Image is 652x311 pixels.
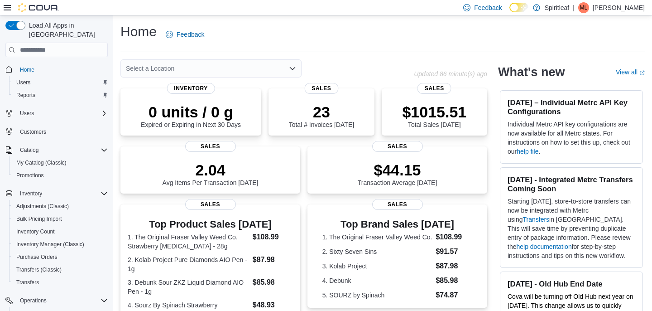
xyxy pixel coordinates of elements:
[593,2,645,13] p: [PERSON_NAME]
[13,226,58,237] a: Inventory Count
[13,239,88,250] a: Inventory Manager (Classic)
[2,294,111,307] button: Operations
[253,254,293,265] dd: $87.98
[13,252,61,262] a: Purchase Orders
[322,262,432,271] dt: 3. Kolab Project
[516,243,571,250] a: help documentation
[13,226,108,237] span: Inventory Count
[13,90,108,101] span: Reports
[417,83,451,94] span: Sales
[13,201,108,212] span: Adjustments (Classic)
[474,3,502,12] span: Feedback
[639,70,645,76] svg: External link
[13,170,48,181] a: Promotions
[16,266,62,273] span: Transfers (Classic)
[580,2,588,13] span: ML
[253,232,293,243] dd: $108.99
[2,144,111,156] button: Catalog
[9,76,111,89] button: Users
[13,170,108,181] span: Promotions
[163,161,259,186] div: Avg Items Per Transaction [DATE]
[9,276,111,289] button: Transfers
[13,252,108,262] span: Purchase Orders
[20,110,34,117] span: Users
[358,161,437,186] div: Transaction Average [DATE]
[13,277,43,288] a: Transfers
[13,201,72,212] a: Adjustments (Classic)
[185,199,236,210] span: Sales
[517,148,538,155] a: help file
[2,63,111,76] button: Home
[13,277,108,288] span: Transfers
[402,103,466,121] p: $1015.51
[128,233,249,251] dt: 1. The Original Fraser Valley Weed Co. Strawberry [MEDICAL_DATA] - 28g
[508,197,635,260] p: Starting [DATE], store-to-store transfers can now be integrated with Metrc using in [GEOGRAPHIC_D...
[13,77,34,88] a: Users
[508,279,635,288] h3: [DATE] - Old Hub End Date
[289,65,296,72] button: Open list of options
[16,108,108,119] span: Users
[16,145,42,155] button: Catalog
[322,276,432,285] dt: 4. Debunk
[508,120,635,156] p: Individual Metrc API key configurations are now available for all Metrc states. For instructions ...
[289,103,354,121] p: 23
[16,79,30,86] span: Users
[509,3,528,12] input: Dark Mode
[16,241,84,248] span: Inventory Manager (Classic)
[13,264,65,275] a: Transfers (Classic)
[20,146,38,154] span: Catalog
[253,277,293,288] dd: $85.98
[436,261,472,272] dd: $87.98
[162,25,208,44] a: Feedback
[414,70,487,78] p: Updated 86 minute(s) ago
[20,128,46,136] span: Customers
[16,126,108,137] span: Customers
[16,203,69,210] span: Adjustments (Classic)
[9,200,111,213] button: Adjustments (Classic)
[436,246,472,257] dd: $91.57
[2,125,111,138] button: Customers
[253,300,293,311] dd: $48.93
[2,107,111,120] button: Users
[9,225,111,238] button: Inventory Count
[322,233,432,242] dt: 1. The Original Fraser Valley Weed Co.
[578,2,589,13] div: Malcolm L
[523,216,549,223] a: Transfers
[141,103,241,121] p: 0 units / 0 g
[13,239,108,250] span: Inventory Manager (Classic)
[2,187,111,200] button: Inventory
[358,161,437,179] p: $44.15
[16,188,46,199] button: Inventory
[13,77,108,88] span: Users
[9,251,111,263] button: Purchase Orders
[16,215,62,223] span: Bulk Pricing Import
[16,64,38,75] a: Home
[9,169,111,182] button: Promotions
[16,253,58,261] span: Purchase Orders
[13,214,108,224] span: Bulk Pricing Import
[185,141,236,152] span: Sales
[13,157,70,168] a: My Catalog (Classic)
[128,278,249,296] dt: 3. Debunk Sour ZKZ Liquid Diamond AIO Pen - 1g
[128,219,293,230] h3: Top Product Sales [DATE]
[304,83,338,94] span: Sales
[16,159,67,166] span: My Catalog (Classic)
[9,238,111,251] button: Inventory Manager (Classic)
[436,232,472,243] dd: $108.99
[322,219,473,230] h3: Top Brand Sales [DATE]
[13,214,66,224] a: Bulk Pricing Import
[16,279,39,286] span: Transfers
[20,190,42,197] span: Inventory
[18,3,59,12] img: Cova
[16,188,108,199] span: Inventory
[9,89,111,102] button: Reports
[289,103,354,128] div: Total # Invoices [DATE]
[16,92,35,99] span: Reports
[616,68,645,76] a: View allExternal link
[13,157,108,168] span: My Catalog (Classic)
[545,2,569,13] p: Spiritleaf
[322,291,432,300] dt: 5. SOURZ by Spinach
[372,199,423,210] span: Sales
[508,175,635,193] h3: [DATE] - Integrated Metrc Transfers Coming Soon
[177,30,204,39] span: Feedback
